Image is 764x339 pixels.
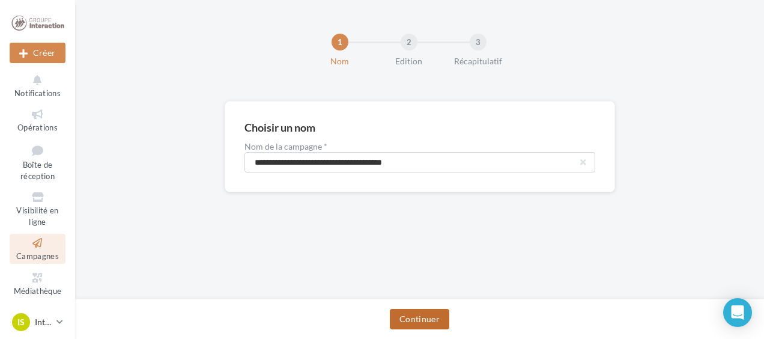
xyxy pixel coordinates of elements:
div: Nouvelle campagne [10,43,65,63]
label: Nom de la campagne * [244,142,595,151]
div: 1 [332,34,348,50]
div: Edition [371,55,447,67]
button: Notifications [10,71,65,100]
div: 3 [470,34,487,50]
div: Open Intercom Messenger [723,298,752,327]
a: Opérations [10,105,65,135]
span: Boîte de réception [20,160,55,181]
span: Opérations [17,123,58,132]
a: Médiathèque [10,269,65,298]
div: Choisir un nom [244,122,315,133]
div: 2 [401,34,417,50]
span: Visibilité en ligne [16,206,58,227]
button: Continuer [390,309,449,329]
button: Créer [10,43,65,63]
span: Campagnes [16,251,59,261]
span: IS [17,316,25,328]
div: Nom [302,55,378,67]
span: Médiathèque [14,286,62,296]
a: Visibilité en ligne [10,188,65,229]
a: Campagnes [10,234,65,263]
div: Récapitulatif [440,55,517,67]
a: IS Interaction ST ETIENNE [10,311,65,334]
a: Boîte de réception [10,140,65,184]
p: Interaction ST ETIENNE [35,316,52,328]
span: Notifications [14,88,61,98]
